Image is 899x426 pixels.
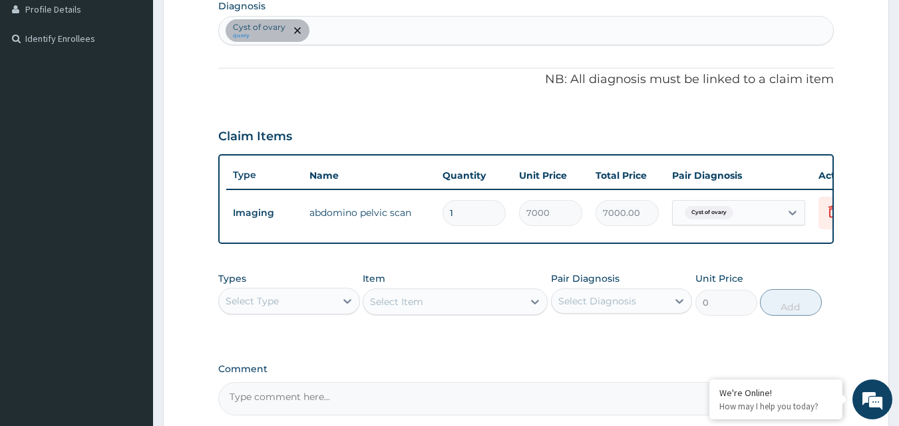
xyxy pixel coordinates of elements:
[363,272,385,285] label: Item
[665,162,812,189] th: Pair Diagnosis
[7,284,254,331] textarea: Type your message and hit 'Enter'
[812,162,878,189] th: Actions
[291,25,303,37] span: remove selection option
[303,162,436,189] th: Name
[25,66,54,100] img: d_794563401_company_1708531726252_794563401
[218,273,246,284] label: Types
[303,199,436,226] td: abdomino pelvic scan
[218,364,834,375] label: Comment
[218,130,292,144] h3: Claim Items
[695,272,743,285] label: Unit Price
[760,289,822,316] button: Add
[719,387,832,399] div: We're Online!
[77,128,184,263] span: We're online!
[226,294,279,308] div: Select Type
[218,7,250,39] div: Minimize live chat window
[685,206,733,219] span: Cyst of ovary
[512,162,589,189] th: Unit Price
[233,22,285,33] p: Cyst of ovary
[436,162,512,189] th: Quantity
[719,401,832,412] p: How may I help you today?
[551,272,620,285] label: Pair Diagnosis
[226,163,303,187] th: Type
[226,201,303,225] td: Imaging
[233,33,285,39] small: query
[558,294,636,308] div: Select Diagnosis
[218,71,834,88] p: NB: All diagnosis must be linked to a claim item
[589,162,665,189] th: Total Price
[69,74,224,92] div: Chat with us now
